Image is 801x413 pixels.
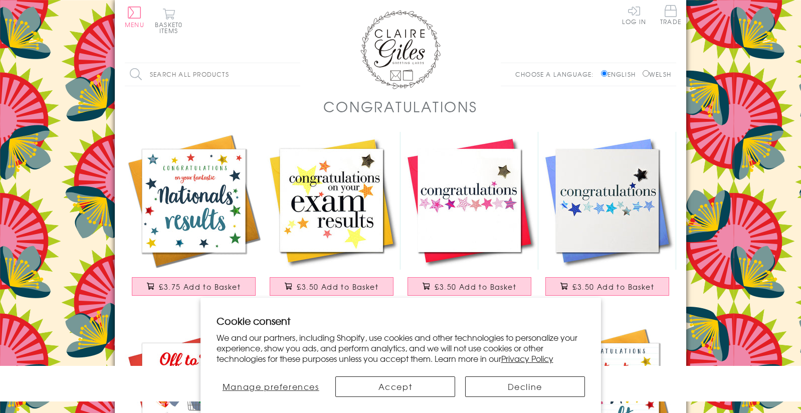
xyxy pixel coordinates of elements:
button: £3.50 Add to Basket [408,277,532,296]
input: Search [290,63,300,86]
span: Trade [660,5,681,25]
button: Menu [125,7,144,28]
span: 0 items [159,20,182,35]
button: Manage preferences [217,376,326,397]
img: Congratulations Card, Blue Stars, Embellished with a padded star [538,132,676,270]
h2: Cookie consent [217,314,585,328]
span: £3.75 Add to Basket [159,282,241,292]
img: Congratulations Card, exam results, Embellished with a padded star [263,132,401,270]
a: Congratulations Card, exam results, Embellished with a padded star £3.50 Add to Basket [263,132,401,306]
p: We and our partners, including Shopify, use cookies and other technologies to personalize your ex... [217,332,585,363]
a: Congratulations Card, Pink Stars, Embellished with a padded star £3.50 Add to Basket [401,132,538,306]
input: Search all products [125,63,300,86]
label: Welsh [643,70,671,79]
p: Choose a language: [515,70,599,79]
img: Congratulations National Exam Results Card, Star, Embellished with pompoms [125,132,263,270]
button: Basket0 items [155,8,182,34]
button: £3.50 Add to Basket [545,277,670,296]
label: English [601,70,641,79]
button: Decline [465,376,585,397]
button: Accept [335,376,455,397]
span: £3.50 Add to Basket [297,282,378,292]
span: Menu [125,20,144,29]
button: £3.50 Add to Basket [270,277,394,296]
h1: Congratulations [323,96,477,117]
img: Claire Giles Greetings Cards [360,10,441,89]
a: Congratulations Card, Blue Stars, Embellished with a padded star £3.50 Add to Basket [538,132,676,306]
input: Welsh [643,70,649,77]
a: Privacy Policy [501,352,553,364]
a: Log In [622,5,646,25]
img: Congratulations Card, Pink Stars, Embellished with a padded star [401,132,538,270]
input: English [601,70,608,77]
span: £3.50 Add to Basket [572,282,654,292]
a: Congratulations National Exam Results Card, Star, Embellished with pompoms £3.75 Add to Basket [125,132,263,306]
button: £3.75 Add to Basket [132,277,256,296]
span: £3.50 Add to Basket [435,282,516,292]
a: Trade [660,5,681,27]
span: Manage preferences [223,380,319,392]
